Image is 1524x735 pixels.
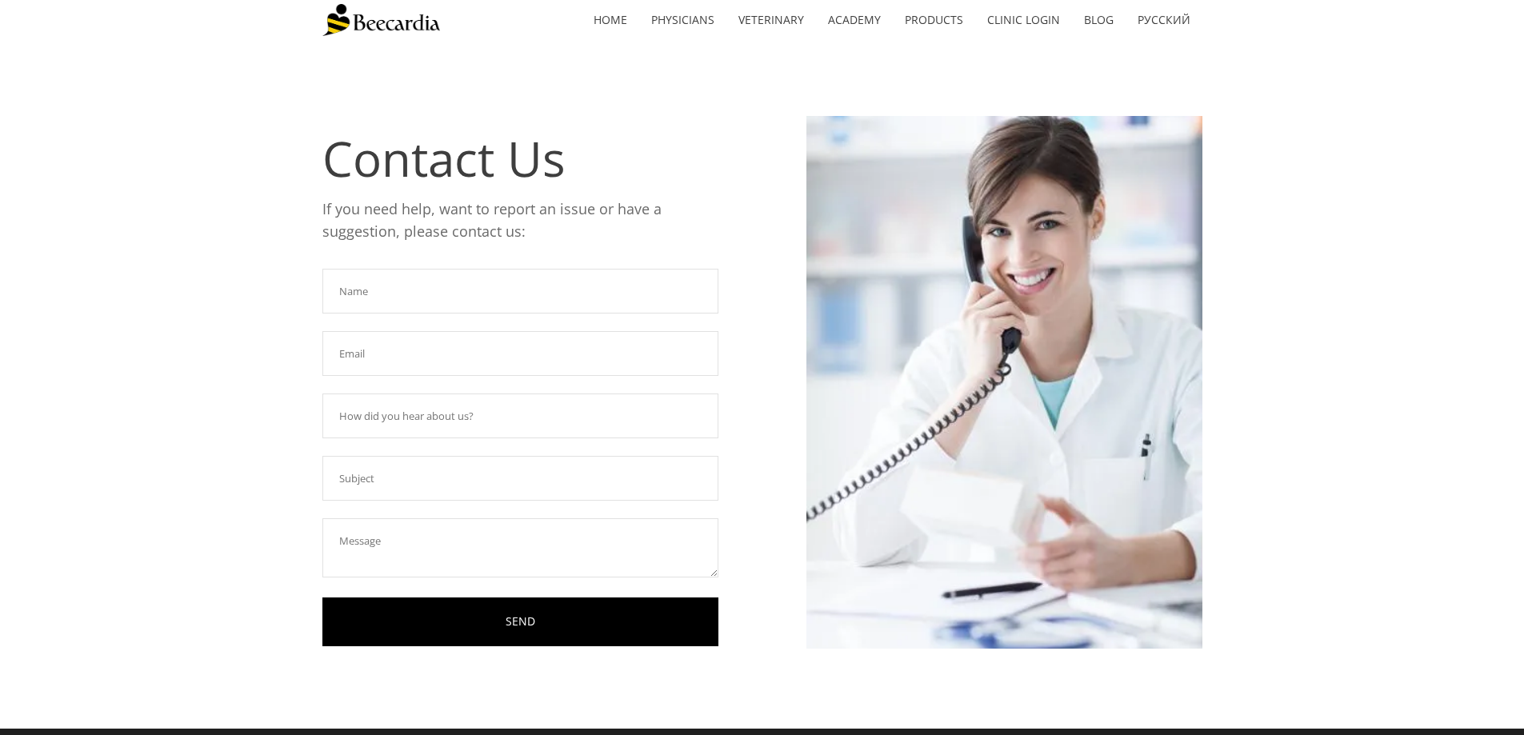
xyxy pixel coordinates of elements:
[322,126,566,191] span: Contact Us
[975,2,1072,38] a: Clinic Login
[322,269,718,314] input: Name
[1072,2,1126,38] a: Blog
[1126,2,1202,38] a: Русский
[893,2,975,38] a: Products
[816,2,893,38] a: Academy
[322,597,718,646] a: SEND
[322,199,662,242] span: If you need help, want to report an issue or have a suggestion, please contact us:
[639,2,726,38] a: Physicians
[322,331,718,376] input: Email
[322,4,440,36] img: Beecardia
[322,393,718,438] input: How did you hear about us?
[322,456,718,501] input: Subject
[582,2,639,38] a: home
[726,2,816,38] a: Veterinary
